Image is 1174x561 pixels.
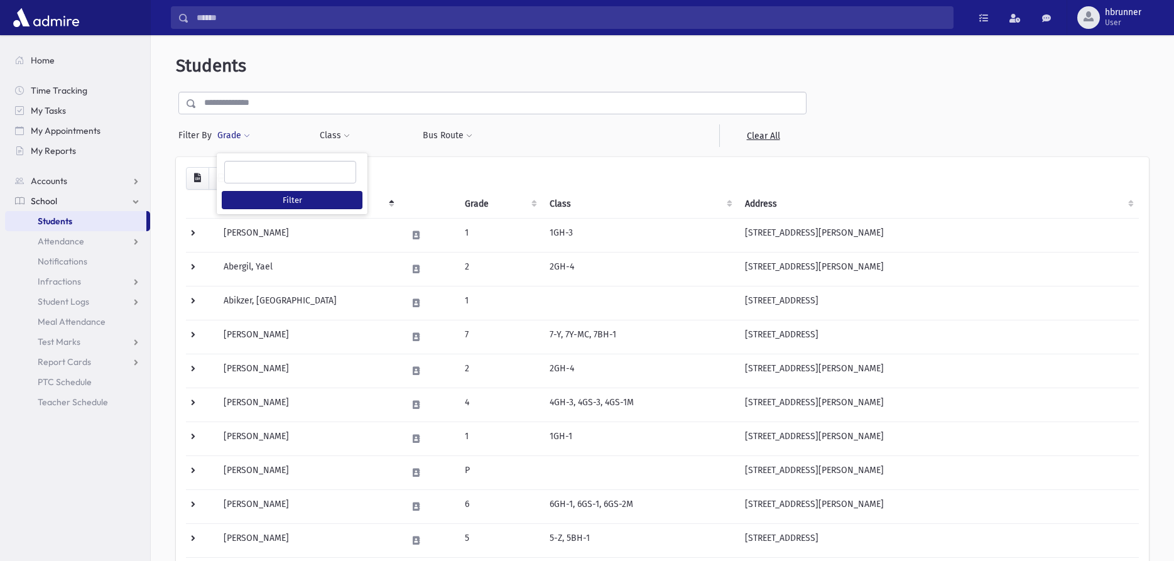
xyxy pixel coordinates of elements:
button: Filter [222,191,362,209]
button: Print [209,167,234,190]
a: Infractions [5,271,150,291]
td: [STREET_ADDRESS] [737,523,1139,557]
a: Meal Attendance [5,312,150,332]
td: [STREET_ADDRESS] [737,320,1139,354]
td: [STREET_ADDRESS][PERSON_NAME] [737,354,1139,388]
td: [PERSON_NAME] [216,388,399,422]
td: 4 [457,388,542,422]
td: 2 [457,252,542,286]
td: 2GH-4 [542,252,738,286]
a: School [5,191,150,211]
th: Class: activate to sort column ascending [542,190,738,219]
span: Time Tracking [31,85,87,96]
span: Infractions [38,276,81,287]
td: [STREET_ADDRESS][PERSON_NAME] [737,489,1139,523]
td: [PERSON_NAME] [216,489,399,523]
td: 1GH-1 [542,422,738,455]
a: Report Cards [5,352,150,372]
td: 2GH-4 [542,354,738,388]
td: 1 [457,422,542,455]
td: [STREET_ADDRESS][PERSON_NAME] [737,388,1139,422]
td: 1 [457,218,542,252]
td: [PERSON_NAME] [216,422,399,455]
a: Accounts [5,171,150,191]
a: Attendance [5,231,150,251]
td: Abikzer, [GEOGRAPHIC_DATA] [216,286,399,320]
span: Attendance [38,236,84,247]
a: Students [5,211,146,231]
span: Filter By [178,129,217,142]
td: Abergil, Yael [216,252,399,286]
span: School [31,195,57,207]
a: My Tasks [5,101,150,121]
span: Accounts [31,175,67,187]
span: My Appointments [31,125,101,136]
span: Home [31,55,55,66]
a: My Reports [5,141,150,161]
button: Bus Route [422,124,473,147]
th: Grade: activate to sort column ascending [457,190,542,219]
td: [PERSON_NAME] [216,523,399,557]
span: My Tasks [31,105,66,116]
td: 4GH-3, 4GS-3, 4GS-1M [542,388,738,422]
a: PTC Schedule [5,372,150,392]
button: CSV [186,167,209,190]
button: Class [319,124,351,147]
td: [PERSON_NAME] [216,455,399,489]
td: 1GH-3 [542,218,738,252]
td: [PERSON_NAME] [216,218,399,252]
span: User [1105,18,1141,28]
span: Notifications [38,256,87,267]
span: Test Marks [38,336,80,347]
td: [STREET_ADDRESS][PERSON_NAME] [737,218,1139,252]
td: 7 [457,320,542,354]
a: Test Marks [5,332,150,352]
td: P [457,455,542,489]
th: Student: activate to sort column descending [216,190,399,219]
input: Search [189,6,953,29]
span: Students [176,55,246,76]
td: 6GH-1, 6GS-1, 6GS-2M [542,489,738,523]
span: Meal Attendance [38,316,106,327]
td: [STREET_ADDRESS] [737,286,1139,320]
td: 2 [457,354,542,388]
td: [STREET_ADDRESS][PERSON_NAME] [737,455,1139,489]
td: [PERSON_NAME] [216,320,399,354]
a: Home [5,50,150,70]
a: Student Logs [5,291,150,312]
button: Grade [217,124,251,147]
span: Student Logs [38,296,89,307]
td: [STREET_ADDRESS][PERSON_NAME] [737,422,1139,455]
span: hbrunner [1105,8,1141,18]
span: Teacher Schedule [38,396,108,408]
td: [STREET_ADDRESS][PERSON_NAME] [737,252,1139,286]
span: My Reports [31,145,76,156]
td: 5-Z, 5BH-1 [542,523,738,557]
th: Address: activate to sort column ascending [737,190,1139,219]
td: 1 [457,286,542,320]
td: 7-Y, 7Y-MC, 7BH-1 [542,320,738,354]
a: Teacher Schedule [5,392,150,412]
img: AdmirePro [10,5,82,30]
span: Report Cards [38,356,91,368]
td: 5 [457,523,542,557]
a: My Appointments [5,121,150,141]
a: Time Tracking [5,80,150,101]
td: 6 [457,489,542,523]
a: Clear All [719,124,807,147]
span: PTC Schedule [38,376,92,388]
td: [PERSON_NAME] [216,354,399,388]
a: Notifications [5,251,150,271]
span: Students [38,215,72,227]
